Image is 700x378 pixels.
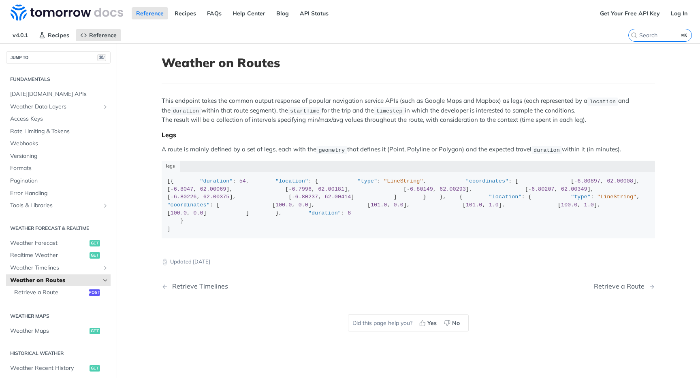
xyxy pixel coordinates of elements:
span: Realtime Weather [10,251,87,259]
span: post [89,289,100,296]
span: "location" [275,178,308,184]
a: Reference [76,29,121,41]
span: 6.80897 [577,178,600,184]
span: "LineString" [384,178,423,184]
button: Show subpages for Tools & Libraries [102,202,109,209]
span: Weather Forecast [10,239,87,247]
span: 0.0 [193,210,203,216]
img: Tomorrow.io Weather API Docs [11,4,123,21]
a: Webhooks [6,138,111,150]
span: "duration" [200,178,233,184]
span: 62.00181 [318,186,344,192]
span: "LineString" [597,194,636,200]
span: duration [534,147,560,153]
span: 101.0 [466,202,482,208]
a: Weather Recent Historyget [6,362,111,374]
a: [DATE][DOMAIN_NAME] APIs [6,88,111,100]
span: 1.0 [584,202,594,208]
span: location [589,98,616,104]
span: "duration" [308,210,341,216]
span: Pagination [10,177,109,185]
span: Rate Limiting & Tokens [10,127,109,136]
a: Next Page: Retrieve a Route [594,282,655,290]
h2: Historical Weather [6,350,111,357]
span: 62.00008 [607,178,633,184]
span: v4.0.1 [8,29,32,41]
span: get [90,328,100,334]
span: "location" [489,194,522,200]
a: Error Handling [6,187,111,200]
a: Weather on RoutesHide subpages for Weather on Routes [6,274,111,287]
a: Weather Mapsget [6,325,111,337]
span: 62.00069 [200,186,226,192]
span: Recipes [48,32,69,39]
span: get [90,252,100,259]
span: 54 [239,178,246,184]
kbd: ⌘K [679,31,689,39]
span: "type" [357,178,377,184]
button: No [441,317,464,329]
a: Previous Page: Retrieve Timelines [162,282,373,290]
span: geometry [318,147,345,153]
span: Versioning [10,152,109,160]
span: 100.0 [275,202,292,208]
a: Retrieve a Routepost [10,287,111,299]
span: - [528,186,531,192]
span: 1.0 [489,202,499,208]
span: 62.00349 [561,186,587,192]
span: 101.0 [371,202,387,208]
span: 0.0 [299,202,308,208]
h1: Weather on Routes [162,55,655,70]
span: Weather Timelines [10,264,100,272]
span: Access Keys [10,115,109,123]
span: Weather Data Layers [10,103,100,111]
a: Formats [6,162,111,174]
span: No [452,319,460,327]
p: Updated [DATE] [162,258,655,266]
div: Retrieve a Route [594,282,649,290]
a: Log In [666,7,692,19]
a: Access Keys [6,113,111,125]
a: FAQs [203,7,226,19]
span: 6.7996 [292,186,312,192]
p: A route is mainly defined by a set of legs, each with the that defines it (Point, Polyline or Pol... [162,145,655,154]
span: 6.80207 [531,186,555,192]
span: get [90,240,100,246]
a: Reference [132,7,168,19]
span: Error Handling [10,189,109,197]
span: Retrieve a Route [14,289,87,297]
a: Rate Limiting & Tokens [6,125,111,138]
span: "type" [571,194,591,200]
a: API Status [295,7,333,19]
a: Weather Data LayersShow subpages for Weather Data Layers [6,101,111,113]
span: 62.00375 [203,194,230,200]
a: Recipes [34,29,74,41]
span: Weather Maps [10,327,87,335]
button: JUMP TO⌘/ [6,51,111,64]
span: duration [173,108,199,114]
span: Webhooks [10,140,109,148]
span: "coordinates" [466,178,508,184]
h2: Weather Forecast & realtime [6,225,111,232]
span: Tools & Libraries [10,202,100,210]
span: [DATE][DOMAIN_NAME] APIs [10,90,109,98]
span: 62.00414 [324,194,351,200]
nav: Pagination Controls [162,274,655,298]
a: Recipes [170,7,201,19]
span: "coordinates" [167,202,210,208]
button: Yes [416,317,441,329]
span: 100.0 [561,202,578,208]
span: timestep [376,108,403,114]
span: Reference [89,32,117,39]
a: Tools & LibrariesShow subpages for Tools & Libraries [6,200,111,212]
span: get [90,365,100,372]
span: - [407,186,410,192]
a: Help Center [228,7,270,19]
h2: Weather Maps [6,312,111,320]
a: Weather TimelinesShow subpages for Weather Timelines [6,262,111,274]
span: Formats [10,164,109,172]
a: Weather Forecastget [6,237,111,249]
a: Blog [272,7,293,19]
span: 6.80149 [410,186,433,192]
p: This endpoint takes the common output response of popular navigation service APIs (such as Google... [162,96,655,124]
